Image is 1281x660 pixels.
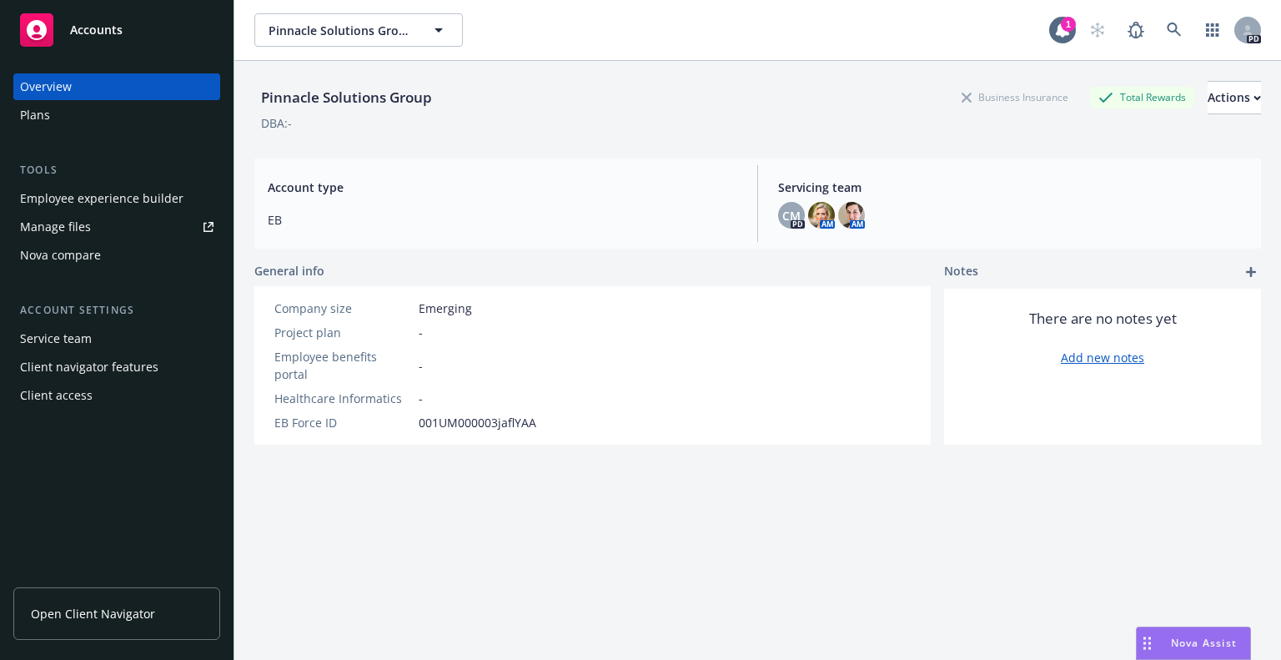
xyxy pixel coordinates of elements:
[1136,627,1251,660] button: Nova Assist
[20,242,101,269] div: Nova compare
[274,390,412,407] div: Healthcare Informatics
[20,382,93,409] div: Client access
[274,414,412,431] div: EB Force ID
[13,185,220,212] a: Employee experience builder
[808,202,835,229] img: photo
[20,73,72,100] div: Overview
[1196,13,1229,47] a: Switch app
[20,354,158,380] div: Client navigator features
[419,300,472,317] span: Emerging
[274,348,412,383] div: Employee benefits portal
[13,325,220,352] a: Service team
[419,414,536,431] span: 001UM000003jaflYAA
[13,7,220,53] a: Accounts
[20,102,50,128] div: Plans
[13,302,220,319] div: Account settings
[1208,82,1261,113] div: Actions
[13,73,220,100] a: Overview
[1029,309,1177,329] span: There are no notes yet
[254,262,324,280] span: General info
[254,13,463,47] button: Pinnacle Solutions Group
[13,242,220,269] a: Nova compare
[1119,13,1153,47] a: Report a Bug
[838,202,865,229] img: photo
[268,179,737,196] span: Account type
[13,102,220,128] a: Plans
[70,23,123,37] span: Accounts
[419,390,423,407] span: -
[1061,349,1144,366] a: Add new notes
[274,324,412,341] div: Project plan
[782,207,801,224] span: CM
[261,114,292,132] div: DBA: -
[13,354,220,380] a: Client navigator features
[1208,81,1261,114] button: Actions
[268,211,737,229] span: EB
[1241,262,1261,282] a: add
[20,185,183,212] div: Employee experience builder
[419,357,423,375] span: -
[1137,627,1158,659] div: Drag to move
[13,162,220,179] div: Tools
[953,87,1077,108] div: Business Insurance
[254,87,439,108] div: Pinnacle Solutions Group
[274,300,412,317] div: Company size
[944,262,978,282] span: Notes
[1171,636,1237,650] span: Nova Assist
[1158,13,1191,47] a: Search
[31,605,155,622] span: Open Client Navigator
[20,325,92,352] div: Service team
[20,214,91,240] div: Manage files
[13,382,220,409] a: Client access
[1081,13,1114,47] a: Start snowing
[419,324,423,341] span: -
[1090,87,1194,108] div: Total Rewards
[269,22,413,39] span: Pinnacle Solutions Group
[778,179,1248,196] span: Servicing team
[1061,17,1076,32] div: 1
[13,214,220,240] a: Manage files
